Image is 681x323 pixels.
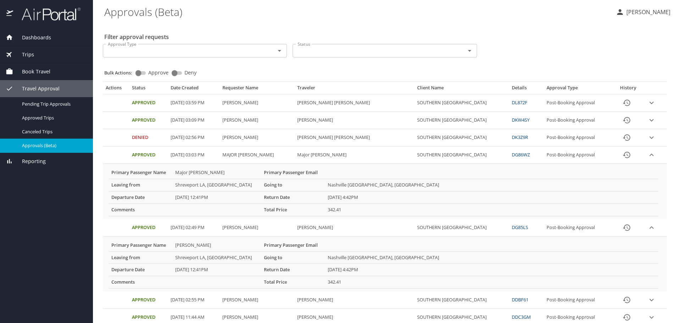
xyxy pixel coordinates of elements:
[261,167,325,179] th: Primary Passenger Email
[618,219,635,236] button: History
[613,85,643,94] th: History
[544,291,613,309] td: Post-Booking Approval
[22,101,84,107] span: Pending Trip Approvals
[544,85,613,94] th: Approval Type
[509,85,544,94] th: Details
[325,276,658,289] td: 342.41
[168,112,220,129] td: [DATE] 03:09 PM
[168,219,220,236] td: [DATE] 02:49 PM
[13,51,34,59] span: Trips
[294,291,414,309] td: [PERSON_NAME]
[646,150,657,160] button: expand row
[294,219,414,236] td: [PERSON_NAME]
[109,251,172,264] th: Leaving from
[220,85,294,94] th: Requester Name
[512,99,527,106] a: DL872F
[129,112,168,129] td: Approved
[618,94,635,111] button: History
[261,276,325,289] th: Total Price
[325,264,658,276] td: [DATE] 4:42PM
[294,129,414,146] td: [PERSON_NAME] [PERSON_NAME]
[325,251,658,264] td: Nashville [GEOGRAPHIC_DATA], [GEOGRAPHIC_DATA]
[294,146,414,164] td: Major [PERSON_NAME]
[220,94,294,112] td: [PERSON_NAME]
[646,98,657,108] button: expand row
[109,204,172,216] th: Comments
[544,94,613,112] td: Post-Booking Approval
[172,251,261,264] td: Shreveport LA, [GEOGRAPHIC_DATA]
[220,146,294,164] td: MAJOR [PERSON_NAME]
[129,85,168,94] th: Status
[129,219,168,236] td: Approved
[261,204,325,216] th: Total Price
[104,69,138,76] p: Bulk Actions:
[294,112,414,129] td: [PERSON_NAME]
[220,112,294,129] td: [PERSON_NAME]
[512,314,531,320] a: DDC3GM
[168,146,220,164] td: [DATE] 03:03 PM
[103,85,129,94] th: Actions
[544,219,613,236] td: Post-Booking Approval
[294,85,414,94] th: Traveler
[618,129,635,146] button: History
[261,239,325,251] th: Primary Passenger Email
[168,291,220,309] td: [DATE] 02:55 PM
[544,146,613,164] td: Post-Booking Approval
[646,312,657,323] button: expand row
[168,85,220,94] th: Date Created
[220,291,294,309] td: [PERSON_NAME]
[148,70,168,75] span: Approve
[512,134,528,140] a: DK3Z9R
[261,264,325,276] th: Return Date
[220,219,294,236] td: [PERSON_NAME]
[646,295,657,305] button: expand row
[414,146,509,164] td: SOUTHERN [GEOGRAPHIC_DATA]
[184,70,196,75] span: Deny
[414,85,509,94] th: Client Name
[109,239,172,251] th: Primary Passenger Name
[13,68,50,76] span: Book Travel
[261,251,325,264] th: Going to
[544,129,613,146] td: Post-Booking Approval
[325,204,658,216] td: 342.41
[512,151,530,158] a: DG86WZ
[172,239,261,251] td: [PERSON_NAME]
[109,179,172,191] th: Leaving from
[22,115,84,121] span: Approved Trips
[544,112,613,129] td: Post-Booking Approval
[618,291,635,308] button: History
[613,6,673,18] button: [PERSON_NAME]
[512,224,528,230] a: DG85LS
[172,167,261,179] td: Major [PERSON_NAME]
[414,129,509,146] td: SOUTHERN [GEOGRAPHIC_DATA]
[22,142,84,149] span: Approvals (Beta)
[109,276,172,289] th: Comments
[168,129,220,146] td: [DATE] 02:56 PM
[129,94,168,112] td: Approved
[172,264,261,276] td: [DATE] 12:41PM
[414,291,509,309] td: SOUTHERN [GEOGRAPHIC_DATA]
[512,117,530,123] a: DKW4SY
[109,191,172,204] th: Departure Date
[294,94,414,112] td: [PERSON_NAME] [PERSON_NAME]
[646,222,657,233] button: expand row
[129,146,168,164] td: Approved
[104,31,169,43] h2: Filter approval requests
[325,179,658,191] td: Nashville [GEOGRAPHIC_DATA], [GEOGRAPHIC_DATA]
[109,239,658,289] table: More info for approvals
[172,179,261,191] td: Shreveport LA, [GEOGRAPHIC_DATA]
[414,112,509,129] td: SOUTHERN [GEOGRAPHIC_DATA]
[465,46,475,56] button: Open
[646,132,657,143] button: expand row
[618,112,635,129] button: History
[325,191,658,204] td: [DATE] 4:42PM
[104,1,610,23] h1: Approvals (Beta)
[414,94,509,112] td: SOUTHERN [GEOGRAPHIC_DATA]
[414,219,509,236] td: SOUTHERN [GEOGRAPHIC_DATA]
[129,129,168,146] td: Denied
[129,291,168,309] td: Approved
[109,167,172,179] th: Primary Passenger Name
[220,129,294,146] td: [PERSON_NAME]
[13,85,60,93] span: Travel Approval
[261,191,325,204] th: Return Date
